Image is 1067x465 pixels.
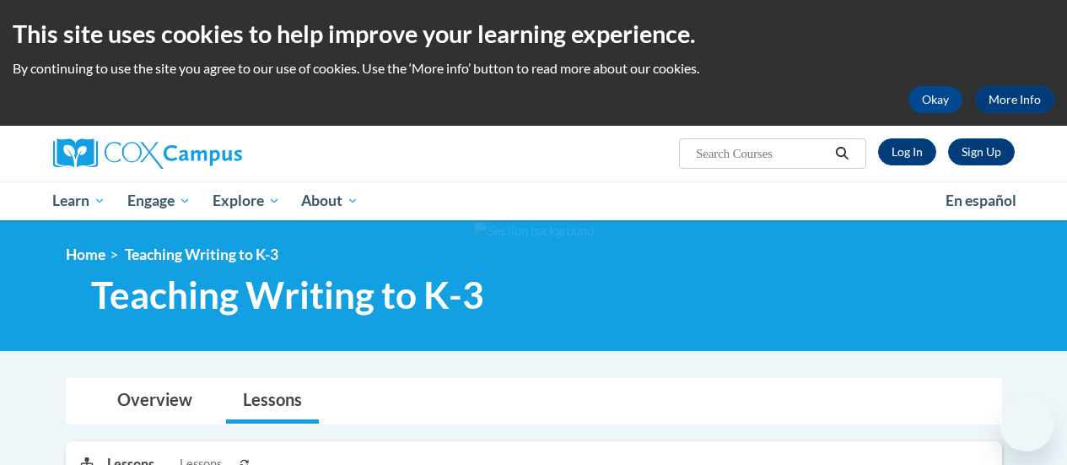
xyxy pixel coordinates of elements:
[91,273,484,317] span: Teaching Writing to K-3
[116,181,202,220] a: Engage
[948,138,1015,165] a: Register
[13,17,1054,51] h2: This site uses cookies to help improve your learning experience.
[100,379,209,424] a: Overview
[935,183,1027,219] a: En español
[301,191,358,211] span: About
[474,222,594,241] img: Section background
[66,246,105,263] a: Home
[908,86,962,113] button: Okay
[40,181,1027,220] div: Main menu
[53,138,357,169] a: Cox Campus
[213,191,280,211] span: Explore
[290,181,369,220] a: About
[202,181,291,220] a: Explore
[52,191,105,211] span: Learn
[1000,397,1054,451] iframe: Button to launch messaging window
[125,246,278,263] span: Teaching Writing to K-3
[42,181,117,220] a: Learn
[226,379,319,424] a: Lessons
[829,143,854,164] button: Search
[694,143,829,164] input: Search Courses
[13,59,1054,78] p: By continuing to use the site you agree to our use of cookies. Use the ‘More info’ button to read...
[127,191,191,211] span: Engage
[878,138,936,165] a: Log In
[975,86,1054,113] a: More Info
[946,192,1016,209] span: En español
[53,138,242,169] img: Cox Campus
